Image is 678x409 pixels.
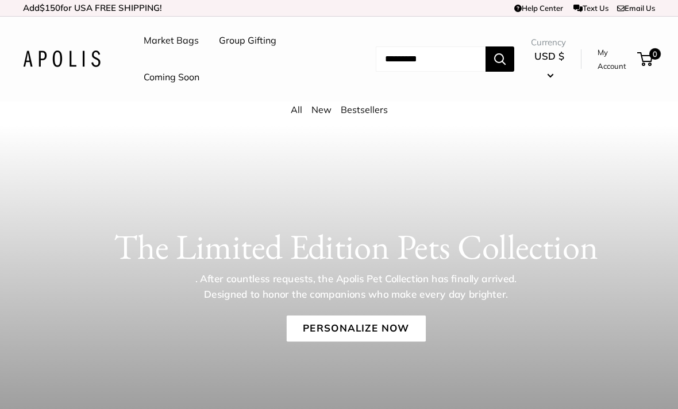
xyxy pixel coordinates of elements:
a: Group Gifting [219,32,276,49]
a: Personalize Now [286,315,425,342]
a: New [311,104,332,115]
a: All [291,104,302,115]
a: Help Center [514,3,563,13]
a: My Account [598,45,633,73]
img: Apolis [23,50,101,67]
a: Email Us [617,3,655,13]
h1: The Limited Edition Pets Collection [56,226,656,267]
span: USD $ [534,50,564,62]
a: Text Us [573,3,608,13]
a: Bestsellers [341,104,388,115]
span: 0 [649,48,661,60]
button: USD $ [531,47,568,84]
a: 0 [638,52,653,66]
p: . After countless requests, the Apolis Pet Collection has finally arrived. Designed to honor the ... [179,271,534,302]
a: Market Bags [144,32,199,49]
button: Search [486,46,514,72]
a: Coming Soon [144,69,199,86]
span: $150 [40,2,60,13]
span: Currency [531,34,568,50]
input: Search... [376,46,486,72]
